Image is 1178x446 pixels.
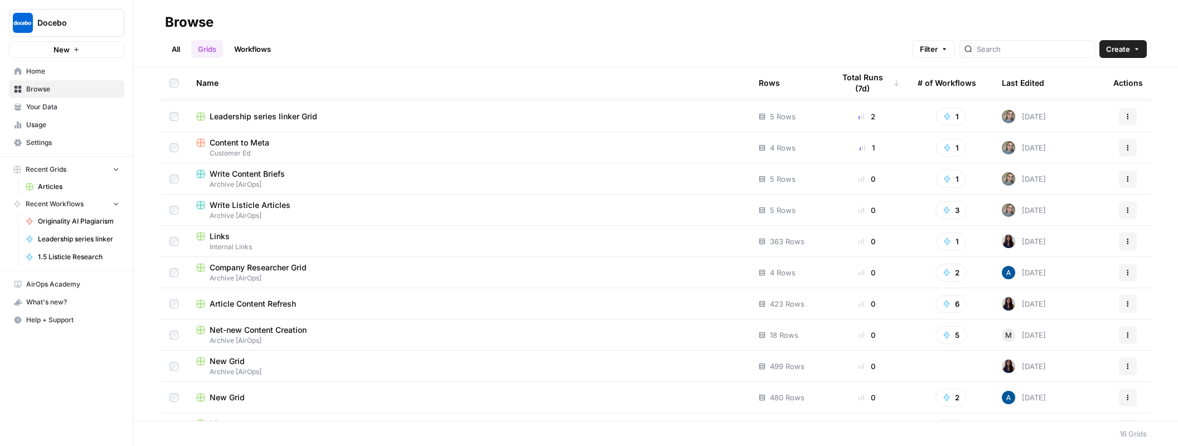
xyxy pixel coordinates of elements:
[26,66,119,76] span: Home
[936,108,966,125] button: 1
[1002,235,1015,248] img: rox323kbkgutb4wcij4krxobkpon
[196,137,741,158] a: Content to MetaCustomer Ed
[227,40,278,58] a: Workflows
[770,267,796,278] span: 4 Rows
[38,252,119,262] span: 1.5 Listicle Research
[26,279,119,289] span: AirOps Academy
[9,293,124,311] button: What's new?
[1005,329,1012,341] span: M
[191,40,223,58] a: Grids
[834,205,900,216] div: 0
[196,418,741,439] a: LPsV experiments
[9,311,124,329] button: Help + Support
[834,392,900,403] div: 0
[1002,328,1046,342] div: [DATE]
[1002,203,1015,217] img: a3m8ukwwqy06crpq9wigr246ip90
[936,139,966,157] button: 1
[834,329,900,341] div: 0
[770,236,804,247] span: 363 Rows
[196,367,741,377] span: Archive [AirOps]
[1002,141,1015,154] img: a3m8ukwwqy06crpq9wigr246ip90
[1002,141,1046,154] div: [DATE]
[26,102,119,112] span: Your Data
[935,389,967,406] button: 2
[834,142,900,153] div: 1
[196,298,741,309] a: Article Content Refresh
[759,67,780,98] div: Rows
[196,200,741,221] a: Write Listicle ArticlesArchive [AirOps]
[770,111,796,122] span: 5 Rows
[770,392,804,403] span: 480 Rows
[9,41,124,58] button: New
[21,212,124,230] a: Originality AI Plagiarism
[210,356,245,367] span: New Grid
[210,298,296,309] span: Article Content Refresh
[913,40,955,58] button: Filter
[9,116,124,134] a: Usage
[210,200,290,211] span: Write Listicle Articles
[210,262,307,273] span: Company Researcher Grid
[196,168,741,190] a: Write Content BriefsArchive [AirOps]
[196,336,741,346] span: Archive [AirOps]
[9,62,124,80] a: Home
[936,232,966,250] button: 1
[918,67,976,98] div: # of Workflows
[196,231,741,252] a: LinksInternal Links
[26,199,84,209] span: Recent Workflows
[1002,67,1044,98] div: Last Edited
[770,142,796,153] span: 4 Rows
[1002,297,1015,311] img: rox323kbkgutb4wcij4krxobkpon
[770,173,796,185] span: 5 Rows
[165,40,187,58] a: All
[9,134,124,152] a: Settings
[1002,391,1015,404] img: he81ibor8lsei4p3qvg4ugbvimgp
[21,248,124,266] a: 1.5 Listicle Research
[9,98,124,116] a: Your Data
[935,326,967,344] button: 5
[38,182,119,192] span: Articles
[210,418,224,429] span: LPs
[26,138,119,148] span: Settings
[210,168,285,180] span: Write Content Briefs
[1002,235,1046,248] div: [DATE]
[1002,203,1046,217] div: [DATE]
[1002,172,1046,186] div: [DATE]
[1002,266,1046,279] div: [DATE]
[770,361,804,372] span: 499 Rows
[210,137,269,148] span: Content to Meta
[770,205,796,216] span: 5 Rows
[26,120,119,130] span: Usage
[196,273,741,283] span: Archive [AirOps]
[935,264,967,282] button: 2
[1002,297,1046,311] div: [DATE]
[9,161,124,178] button: Recent Grids
[21,178,124,196] a: Articles
[26,164,66,174] span: Recent Grids
[936,170,966,188] button: 1
[196,242,741,252] span: Internal Links
[21,230,124,248] a: Leadership series linker
[9,294,124,311] div: What's new?
[935,295,967,313] button: 6
[210,392,245,403] span: New Grid
[1002,360,1015,373] img: rox323kbkgutb4wcij4krxobkpon
[1099,40,1147,58] button: Create
[834,236,900,247] div: 0
[196,262,741,283] a: Company Researcher GridArchive [AirOps]
[1119,428,1147,439] div: 16 Grids
[196,356,741,377] a: New GridArchive [AirOps]
[26,315,119,325] span: Help + Support
[54,44,70,55] span: New
[210,231,230,242] span: Links
[1002,110,1046,123] div: [DATE]
[196,111,741,122] a: Leadership series linker Grid
[770,329,798,341] span: 18 Rows
[834,67,900,98] div: Total Runs (7d)
[196,324,741,346] a: Net-new Content CreationArchive [AirOps]
[196,211,741,221] span: Archive [AirOps]
[834,111,900,122] div: 2
[37,17,105,28] span: Docebo
[834,361,900,372] div: 0
[210,111,317,122] span: Leadership series linker Grid
[1002,391,1046,404] div: [DATE]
